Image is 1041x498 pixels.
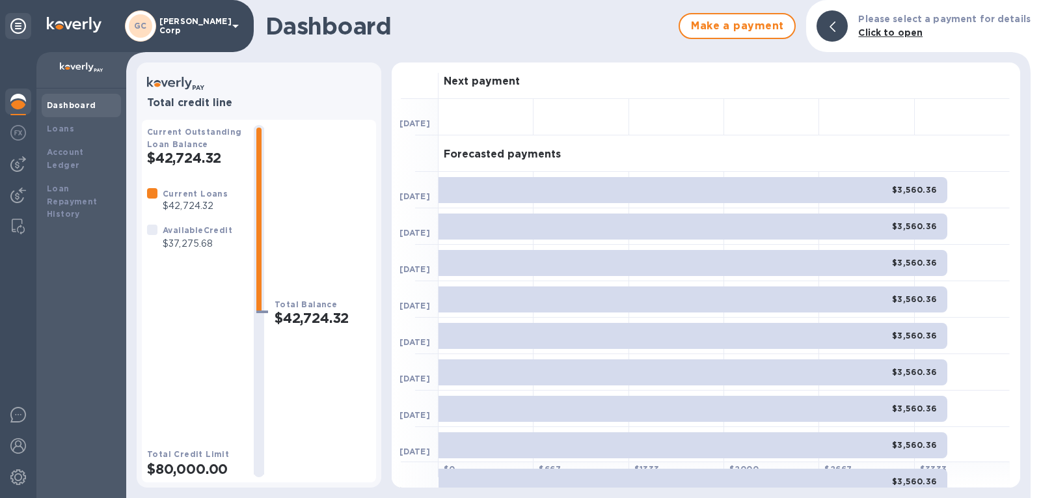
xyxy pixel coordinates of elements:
[444,148,561,161] h3: Forecasted payments
[892,185,937,195] b: $3,560.36
[275,299,337,309] b: Total Balance
[892,367,937,377] b: $3,560.36
[399,264,430,274] b: [DATE]
[444,76,520,88] h3: Next payment
[159,17,224,35] p: [PERSON_NAME] Corp
[163,189,228,199] b: Current Loans
[399,374,430,383] b: [DATE]
[892,221,937,231] b: $3,560.36
[47,184,98,219] b: Loan Repayment History
[163,225,232,235] b: Available Credit
[892,404,937,413] b: $3,560.36
[444,464,455,474] b: $ 0
[824,464,852,474] b: $ 2667
[892,440,937,450] b: $3,560.36
[892,477,937,486] b: $3,560.36
[147,449,229,459] b: Total Credit Limit
[147,97,371,109] h3: Total credit line
[163,199,228,213] p: $42,724.32
[399,228,430,238] b: [DATE]
[690,18,784,34] span: Make a payment
[399,447,430,456] b: [DATE]
[858,14,1031,24] b: Please select a payment for details
[147,461,243,477] h2: $80,000.00
[892,294,937,304] b: $3,560.36
[47,100,96,110] b: Dashboard
[47,17,101,33] img: Logo
[5,13,31,39] div: Unpin categories
[892,331,937,340] b: $3,560.36
[134,21,147,31] b: GC
[399,118,430,128] b: [DATE]
[47,147,84,170] b: Account Ledger
[399,191,430,201] b: [DATE]
[10,125,26,141] img: Foreign exchange
[634,464,660,474] b: $ 1333
[147,150,243,166] h2: $42,724.32
[729,464,759,474] b: $ 2000
[147,127,242,149] b: Current Outstanding Loan Balance
[399,301,430,311] b: [DATE]
[679,13,796,39] button: Make a payment
[892,258,937,268] b: $3,560.36
[399,410,430,420] b: [DATE]
[858,27,923,38] b: Click to open
[539,464,561,474] b: $ 667
[399,337,430,347] b: [DATE]
[920,464,947,474] b: $ 3333
[47,124,74,133] b: Loans
[275,310,371,326] h2: $42,724.32
[163,237,232,251] p: $37,275.68
[265,12,672,40] h1: Dashboard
